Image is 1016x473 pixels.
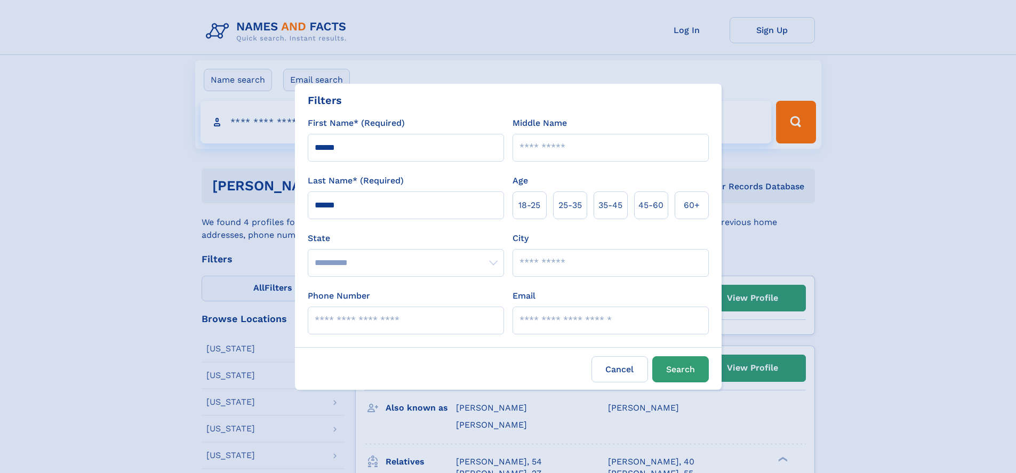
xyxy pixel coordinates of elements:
[684,199,700,212] span: 60+
[638,199,663,212] span: 45‑60
[591,356,648,382] label: Cancel
[513,232,529,245] label: City
[513,174,528,187] label: Age
[308,92,342,108] div: Filters
[518,199,540,212] span: 18‑25
[308,117,405,130] label: First Name* (Required)
[513,117,567,130] label: Middle Name
[652,356,709,382] button: Search
[558,199,582,212] span: 25‑35
[598,199,622,212] span: 35‑45
[308,232,504,245] label: State
[513,290,535,302] label: Email
[308,290,370,302] label: Phone Number
[308,174,404,187] label: Last Name* (Required)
